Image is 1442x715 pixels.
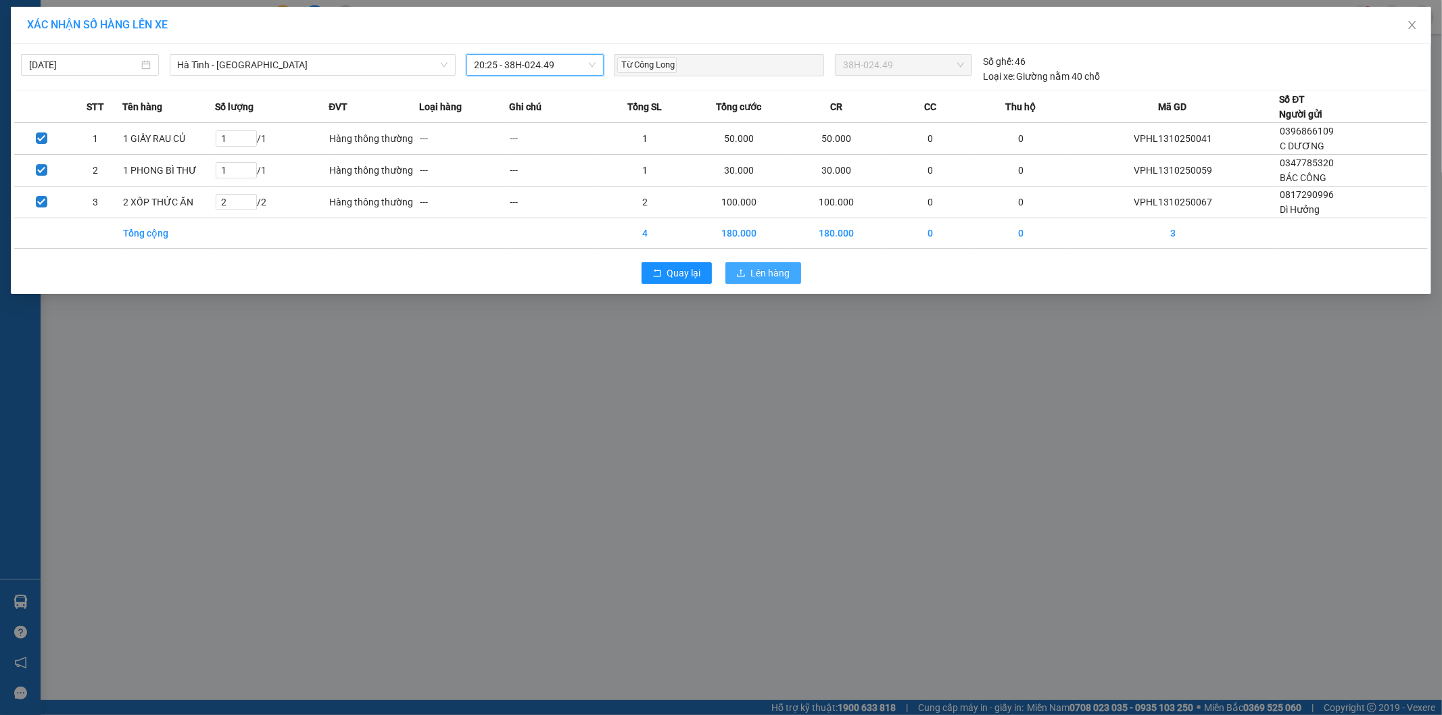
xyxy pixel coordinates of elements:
[1280,189,1335,200] span: 0817290996
[329,155,419,187] td: Hàng thông thường
[440,61,448,69] span: down
[667,266,701,280] span: Quay lại
[843,55,963,75] span: 38H-024.49
[329,123,419,155] td: Hàng thông thường
[68,123,122,155] td: 1
[736,268,746,279] span: upload
[976,155,1066,187] td: 0
[976,187,1066,218] td: 0
[600,218,690,249] td: 4
[886,187,976,218] td: 0
[27,18,168,31] span: XÁC NHẬN SỐ HÀNG LÊN XE
[1280,204,1320,215] span: Dì Hưởng
[788,187,885,218] td: 100.000
[1066,155,1280,187] td: VPHL1310250059
[1280,157,1335,168] span: 0347785320
[29,57,139,72] input: 13/10/2025
[126,50,565,67] li: Hotline: 1900252555
[17,17,85,84] img: logo.jpg
[1280,92,1323,122] div: Số ĐT Người gửi
[419,99,462,114] span: Loại hàng
[475,55,596,75] span: 20:25 - 38H-024.49
[215,123,329,155] td: / 1
[329,187,419,218] td: Hàng thông thường
[1066,187,1280,218] td: VPHL1310250067
[600,155,690,187] td: 1
[1005,99,1036,114] span: Thu hộ
[886,123,976,155] td: 0
[17,98,236,120] b: GỬI : VP [PERSON_NAME]
[87,99,104,114] span: STT
[419,123,510,155] td: ---
[983,69,1015,84] span: Loại xe:
[983,54,1013,69] span: Số ghế:
[716,99,761,114] span: Tổng cước
[178,55,448,75] span: Hà Tĩnh - Hà Nội
[886,155,976,187] td: 0
[1393,7,1431,45] button: Close
[627,99,662,114] span: Tổng SL
[122,155,214,187] td: 1 PHONG BÌ THƯ
[510,187,600,218] td: ---
[122,218,214,249] td: Tổng cộng
[924,99,936,114] span: CC
[830,99,842,114] span: CR
[68,155,122,187] td: 2
[419,187,510,218] td: ---
[617,57,677,73] span: Từ Công Long
[1280,126,1335,137] span: 0396866109
[690,218,788,249] td: 180.000
[1280,141,1325,151] span: C DƯƠNG
[690,187,788,218] td: 100.000
[122,123,214,155] td: 1 GIẤY RAU CỦ
[122,187,214,218] td: 2 XỐP THỨC ĂN
[1407,20,1418,30] span: close
[1066,123,1280,155] td: VPHL1310250041
[510,155,600,187] td: ---
[122,99,162,114] span: Tên hàng
[600,187,690,218] td: 2
[652,268,662,279] span: rollback
[600,123,690,155] td: 1
[725,262,801,284] button: uploadLên hàng
[1158,99,1186,114] span: Mã GD
[215,155,329,187] td: / 1
[1066,218,1280,249] td: 3
[690,123,788,155] td: 50.000
[126,33,565,50] li: Cổ Đạm, xã [GEOGRAPHIC_DATA], [GEOGRAPHIC_DATA]
[886,218,976,249] td: 0
[788,218,885,249] td: 180.000
[329,99,347,114] span: ĐVT
[215,99,254,114] span: Số lượng
[751,266,790,280] span: Lên hàng
[976,218,1066,249] td: 0
[419,155,510,187] td: ---
[642,262,712,284] button: rollbackQuay lại
[1280,172,1327,183] span: BÁC CÔNG
[976,123,1066,155] td: 0
[510,123,600,155] td: ---
[983,69,1101,84] div: Giường nằm 40 chỗ
[215,187,329,218] td: / 2
[68,187,122,218] td: 3
[788,155,885,187] td: 30.000
[510,99,542,114] span: Ghi chú
[983,54,1026,69] div: 46
[788,123,885,155] td: 50.000
[690,155,788,187] td: 30.000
